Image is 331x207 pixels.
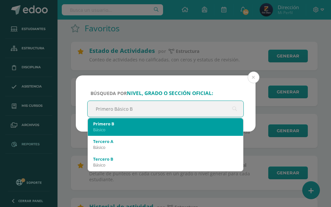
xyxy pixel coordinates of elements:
[248,72,259,83] button: Close (Esc)
[127,90,213,97] strong: nivel, grado o sección oficial:
[93,144,238,150] div: Básico
[93,162,238,168] div: Básico
[91,90,213,96] span: Búsqueda por
[93,156,238,162] div: Tercero B
[88,101,244,117] input: ej. Primero primaria, etc.
[93,138,238,144] div: Tercero A
[93,127,238,133] div: Básico
[93,121,238,127] div: Primero B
